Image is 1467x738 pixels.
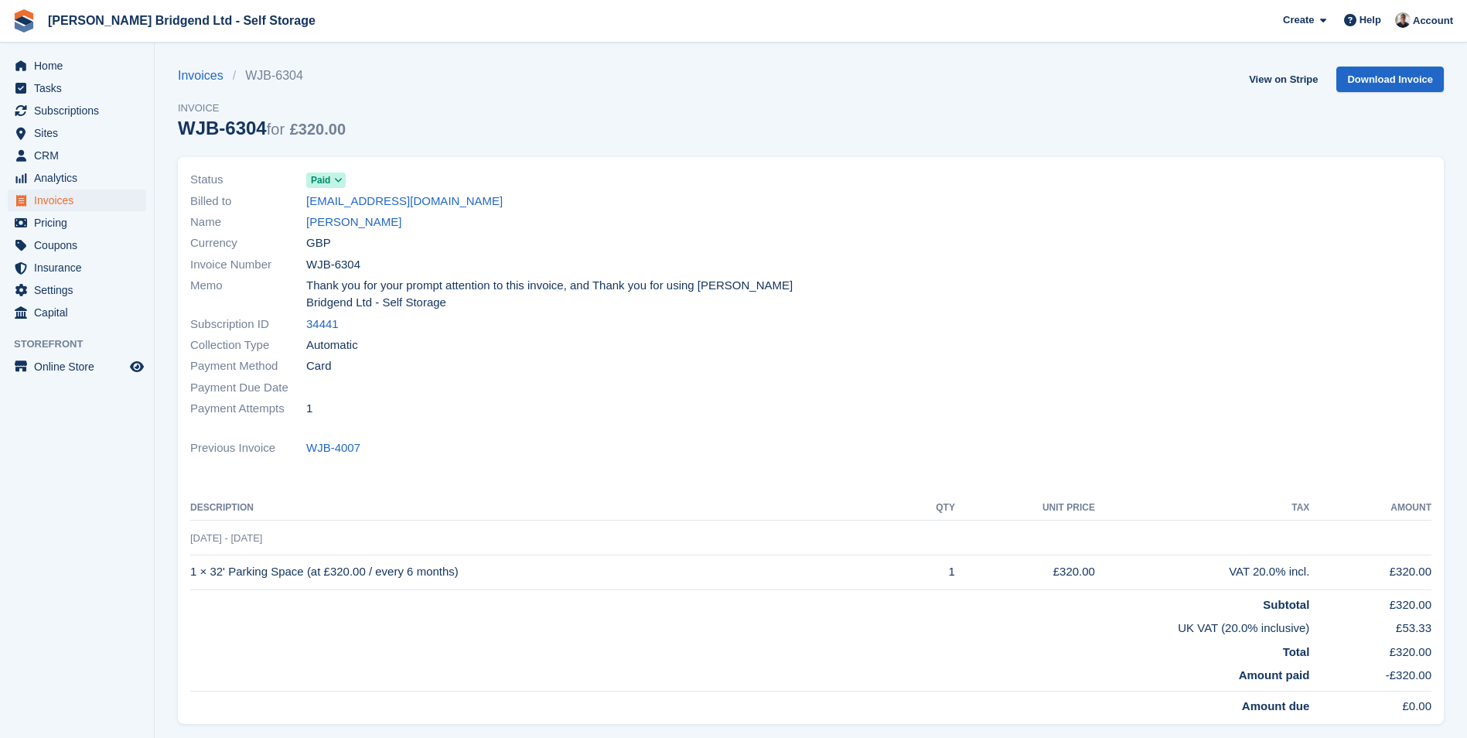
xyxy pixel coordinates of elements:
span: Online Store [34,356,127,378]
td: -£320.00 [1309,661,1431,691]
strong: Amount due [1242,699,1310,712]
td: £0.00 [1309,691,1431,715]
span: Invoices [34,190,127,211]
span: Payment Method [190,357,306,375]
span: Payment Attempts [190,400,306,418]
span: Storefront [14,337,154,352]
a: [PERSON_NAME] Bridgend Ltd - Self Storage [42,8,322,33]
a: menu [8,302,146,323]
span: WJB-6304 [306,256,360,274]
span: Previous Invoice [190,439,306,457]
td: 1 [904,555,955,589]
a: menu [8,279,146,301]
a: menu [8,190,146,211]
a: menu [8,257,146,278]
td: 1 × 32' Parking Space (at £320.00 / every 6 months) [190,555,904,589]
span: Subscriptions [34,100,127,121]
a: [PERSON_NAME] [306,214,401,231]
span: Thank you for your prompt attention to this invoice, and Thank you for using [PERSON_NAME] Bridge... [306,277,802,312]
a: Invoices [178,67,233,85]
span: Account [1413,13,1453,29]
span: Analytics [34,167,127,189]
span: Tasks [34,77,127,99]
th: Amount [1309,496,1431,521]
span: Coupons [34,234,127,256]
span: Insurance [34,257,127,278]
td: £320.00 [955,555,1095,589]
span: Status [190,171,306,189]
img: Rhys Jones [1395,12,1411,28]
td: £53.33 [1309,613,1431,637]
span: Capital [34,302,127,323]
span: Settings [34,279,127,301]
th: Description [190,496,904,521]
span: Home [34,55,127,77]
th: Tax [1095,496,1309,521]
span: Currency [190,234,306,252]
a: menu [8,212,146,234]
span: Card [306,357,332,375]
span: GBP [306,234,331,252]
div: VAT 20.0% incl. [1095,563,1309,581]
div: WJB-6304 [178,118,346,138]
a: menu [8,100,146,121]
strong: Amount paid [1239,668,1310,682]
span: 1 [306,400,312,418]
span: [DATE] - [DATE] [190,532,262,544]
a: menu [8,234,146,256]
a: [EMAIL_ADDRESS][DOMAIN_NAME] [306,193,503,210]
span: Name [190,214,306,231]
a: menu [8,77,146,99]
span: CRM [34,145,127,166]
span: Billed to [190,193,306,210]
span: Collection Type [190,337,306,354]
a: 34441 [306,316,339,333]
td: £320.00 [1309,589,1431,613]
th: Unit Price [955,496,1095,521]
td: £320.00 [1309,555,1431,589]
span: Invoice Number [190,256,306,274]
strong: Total [1283,645,1310,658]
a: menu [8,167,146,189]
img: stora-icon-8386f47178a22dfd0bd8f6a31ec36ba5ce8667c1dd55bd0f319d3a0aa187defe.svg [12,9,36,32]
span: for [267,121,285,138]
span: £320.00 [290,121,346,138]
a: menu [8,356,146,378]
span: Help [1360,12,1381,28]
span: Pricing [34,212,127,234]
span: Subscription ID [190,316,306,333]
th: QTY [904,496,955,521]
nav: breadcrumbs [178,67,346,85]
td: £320.00 [1309,637,1431,661]
a: menu [8,145,146,166]
a: Paid [306,171,346,189]
a: menu [8,55,146,77]
td: UK VAT (20.0% inclusive) [190,613,1309,637]
a: menu [8,122,146,144]
span: Create [1283,12,1314,28]
span: Paid [311,173,330,187]
span: Invoice [178,101,346,116]
a: Download Invoice [1336,67,1444,92]
span: Payment Due Date [190,379,306,397]
a: View on Stripe [1243,67,1324,92]
span: Sites [34,122,127,144]
span: Automatic [306,337,358,354]
span: Memo [190,277,306,312]
a: WJB-4007 [306,439,360,457]
a: Preview store [128,357,146,376]
strong: Subtotal [1263,598,1309,611]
